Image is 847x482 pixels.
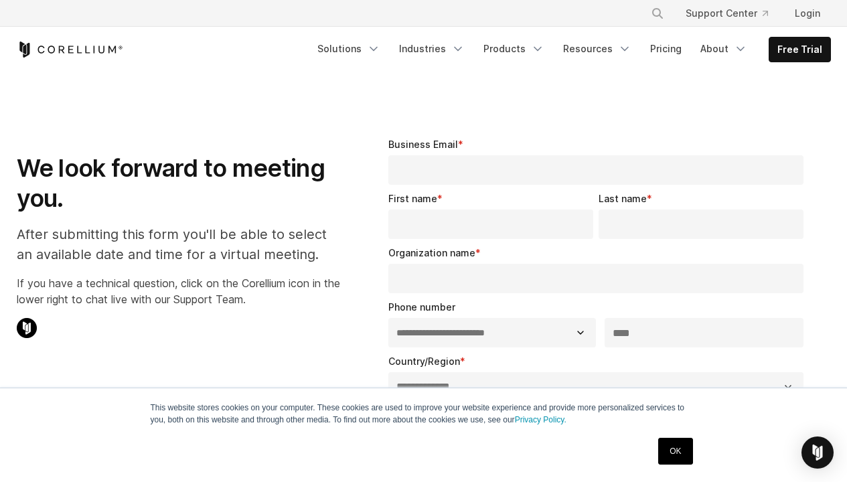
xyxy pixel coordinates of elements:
a: Corellium Home [17,42,123,58]
a: Support Center [675,1,779,25]
button: Search [645,1,670,25]
a: Free Trial [769,37,830,62]
a: Industries [391,37,473,61]
div: Navigation Menu [309,37,831,62]
a: Login [784,1,831,25]
a: Pricing [642,37,690,61]
span: Last name [599,193,647,204]
h1: We look forward to meeting you. [17,153,340,214]
a: About [692,37,755,61]
p: If you have a technical question, click on the Corellium icon in the lower right to chat live wit... [17,275,340,307]
img: Corellium Chat Icon [17,318,37,338]
p: After submitting this form you'll be able to select an available date and time for a virtual meet... [17,224,340,264]
a: Solutions [309,37,388,61]
a: Privacy Policy. [515,415,566,424]
span: First name [388,193,437,204]
span: Country/Region [388,355,460,367]
p: This website stores cookies on your computer. These cookies are used to improve your website expe... [151,402,697,426]
span: Business Email [388,139,458,150]
span: Organization name [388,247,475,258]
a: Products [475,37,552,61]
a: OK [658,438,692,465]
div: Navigation Menu [635,1,831,25]
a: Resources [555,37,639,61]
div: Open Intercom Messenger [801,436,834,469]
span: Phone number [388,301,455,313]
